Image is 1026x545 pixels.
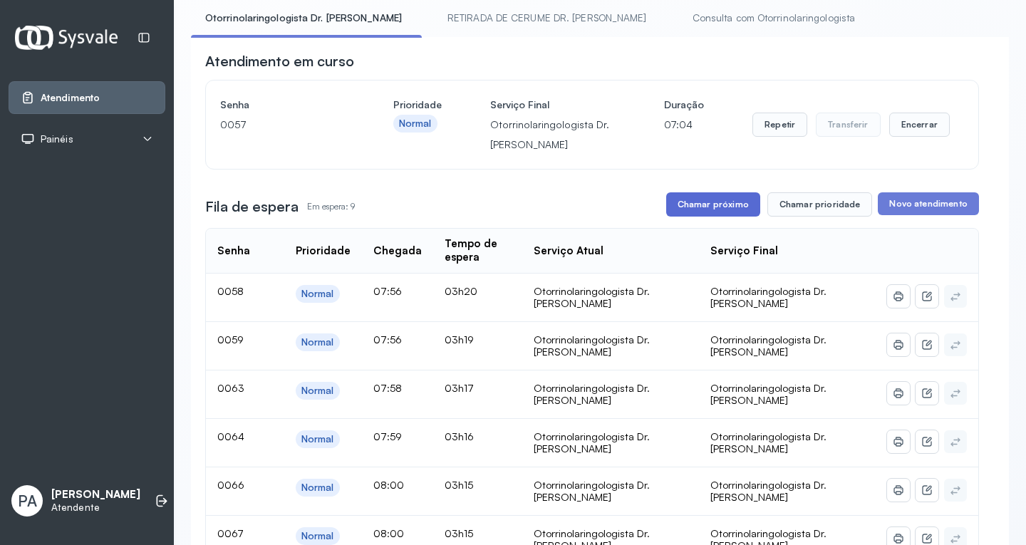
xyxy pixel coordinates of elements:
[217,333,244,346] span: 0059
[51,502,140,514] p: Atendente
[373,430,402,442] span: 07:59
[220,95,345,115] h4: Senha
[534,382,688,407] div: Otorrinolaringologista Dr. [PERSON_NAME]
[373,285,402,297] span: 07:56
[445,285,477,297] span: 03h20
[217,430,244,442] span: 0064
[393,95,442,115] h4: Prioridade
[534,285,688,310] div: Otorrinolaringologista Dr. [PERSON_NAME]
[399,118,432,130] div: Normal
[710,479,826,504] span: Otorrinolaringologista Dr. [PERSON_NAME]
[752,113,807,137] button: Repetir
[666,192,760,217] button: Chamar próximo
[373,382,402,394] span: 07:58
[664,95,704,115] h4: Duração
[301,433,334,445] div: Normal
[217,479,244,491] span: 0066
[445,237,511,264] div: Tempo de espera
[490,95,616,115] h4: Serviço Final
[710,285,826,310] span: Otorrinolaringologista Dr. [PERSON_NAME]
[205,51,354,71] h3: Atendimento em curso
[889,113,950,137] button: Encerrar
[373,333,402,346] span: 07:56
[445,333,474,346] span: 03h19
[678,6,870,30] a: Consulta com Otorrinolaringologista
[373,527,404,539] span: 08:00
[41,133,73,145] span: Painéis
[373,479,404,491] span: 08:00
[301,288,334,300] div: Normal
[41,92,100,104] span: Atendimento
[301,385,334,397] div: Normal
[878,192,978,215] button: Novo atendimento
[217,527,244,539] span: 0067
[664,115,704,135] p: 07:04
[205,197,299,217] h3: Fila de espera
[15,26,118,49] img: Logotipo do estabelecimento
[307,197,355,217] p: Em espera: 9
[445,527,473,539] span: 03h15
[710,244,778,258] div: Serviço Final
[433,6,661,30] a: RETIRADA DE CERUME DR. [PERSON_NAME]
[490,115,616,155] p: Otorrinolaringologista Dr. [PERSON_NAME]
[296,244,351,258] div: Prioridade
[534,244,603,258] div: Serviço Atual
[220,115,345,135] p: 0057
[373,244,422,258] div: Chegada
[21,90,153,105] a: Atendimento
[301,336,334,348] div: Normal
[710,333,826,358] span: Otorrinolaringologista Dr. [PERSON_NAME]
[534,479,688,504] div: Otorrinolaringologista Dr. [PERSON_NAME]
[445,479,473,491] span: 03h15
[301,482,334,494] div: Normal
[710,382,826,407] span: Otorrinolaringologista Dr. [PERSON_NAME]
[191,6,416,30] a: Otorrinolaringologista Dr. [PERSON_NAME]
[217,285,244,297] span: 0058
[767,192,873,217] button: Chamar prioridade
[51,488,140,502] p: [PERSON_NAME]
[710,430,826,455] span: Otorrinolaringologista Dr. [PERSON_NAME]
[534,333,688,358] div: Otorrinolaringologista Dr. [PERSON_NAME]
[816,113,881,137] button: Transferir
[534,430,688,455] div: Otorrinolaringologista Dr. [PERSON_NAME]
[301,530,334,542] div: Normal
[445,430,474,442] span: 03h16
[445,382,474,394] span: 03h17
[217,382,244,394] span: 0063
[217,244,250,258] div: Senha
